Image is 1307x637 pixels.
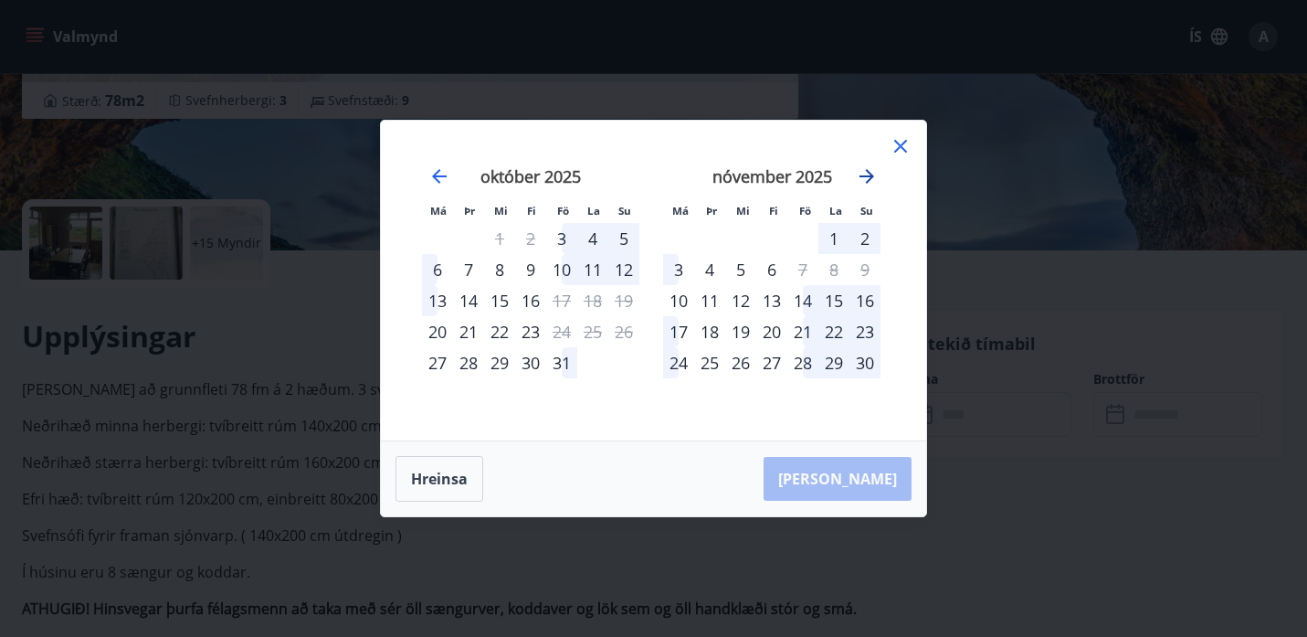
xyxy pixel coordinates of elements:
[422,316,453,347] div: Aðeins innritun í boði
[546,285,577,316] div: Aðeins útritun í boði
[422,285,453,316] div: 13
[756,347,787,378] td: Choose fimmtudagur, 27. nóvember 2025 as your check-in date. It’s available.
[484,347,515,378] div: 29
[577,316,608,347] td: Not available. laugardagur, 25. október 2025
[546,223,577,254] div: Aðeins innritun í boði
[787,254,818,285] div: Aðeins útritun í boði
[787,285,818,316] td: Choose föstudagur, 14. nóvember 2025 as your check-in date. It’s available.
[756,316,787,347] div: 20
[577,254,608,285] td: Choose laugardagur, 11. október 2025 as your check-in date. It’s available.
[546,347,577,378] div: 31
[608,254,639,285] div: 12
[725,285,756,316] td: Choose miðvikudagur, 12. nóvember 2025 as your check-in date. It’s available.
[608,254,639,285] td: Choose sunnudagur, 12. október 2025 as your check-in date. It’s available.
[818,316,849,347] td: Choose laugardagur, 22. nóvember 2025 as your check-in date. It’s available.
[484,223,515,254] td: Not available. miðvikudagur, 1. október 2025
[663,285,694,316] td: Choose mánudagur, 10. nóvember 2025 as your check-in date. It’s available.
[527,204,536,218] small: Fi
[818,223,849,254] td: Choose laugardagur, 1. nóvember 2025 as your check-in date. It’s available.
[608,316,639,347] td: Not available. sunnudagur, 26. október 2025
[515,316,546,347] td: Choose fimmtudagur, 23. október 2025 as your check-in date. It’s available.
[453,316,484,347] td: Choose þriðjudagur, 21. október 2025 as your check-in date. It’s available.
[818,254,849,285] td: Not available. laugardagur, 8. nóvember 2025
[694,316,725,347] div: 18
[818,223,849,254] div: 1
[725,254,756,285] td: Choose miðvikudagur, 5. nóvember 2025 as your check-in date. It’s available.
[430,204,447,218] small: Má
[546,254,577,285] div: 10
[818,285,849,316] td: Choose laugardagur, 15. nóvember 2025 as your check-in date. It’s available.
[756,347,787,378] div: 27
[849,347,880,378] div: 30
[403,143,904,419] div: Calendar
[546,347,577,378] td: Choose föstudagur, 31. október 2025 as your check-in date. It’s available.
[484,316,515,347] td: Choose miðvikudagur, 22. október 2025 as your check-in date. It’s available.
[464,204,475,218] small: Þr
[787,316,818,347] td: Choose föstudagur, 21. nóvember 2025 as your check-in date. It’s available.
[829,204,842,218] small: La
[453,347,484,378] td: Choose þriðjudagur, 28. október 2025 as your check-in date. It’s available.
[694,347,725,378] div: 25
[672,204,689,218] small: Má
[515,347,546,378] td: Choose fimmtudagur, 30. október 2025 as your check-in date. It’s available.
[694,347,725,378] td: Choose þriðjudagur, 25. nóvember 2025 as your check-in date. It’s available.
[422,347,453,378] div: Aðeins innritun í boði
[546,254,577,285] td: Choose föstudagur, 10. október 2025 as your check-in date. It’s available.
[453,347,484,378] div: 28
[725,316,756,347] td: Choose miðvikudagur, 19. nóvember 2025 as your check-in date. It’s available.
[694,254,725,285] div: 4
[546,316,577,347] div: Aðeins útritun í boði
[577,285,608,316] td: Not available. laugardagur, 18. október 2025
[422,285,453,316] td: Choose mánudagur, 13. október 2025 as your check-in date. It’s available.
[694,285,725,316] div: 11
[515,254,546,285] td: Choose fimmtudagur, 9. október 2025 as your check-in date. It’s available.
[515,285,546,316] div: 16
[663,347,694,378] div: 24
[515,254,546,285] div: 9
[756,254,787,285] div: 6
[422,254,453,285] div: 6
[787,347,818,378] td: Choose föstudagur, 28. nóvember 2025 as your check-in date. It’s available.
[694,254,725,285] td: Choose þriðjudagur, 4. nóvember 2025 as your check-in date. It’s available.
[608,223,639,254] div: 5
[694,285,725,316] td: Choose þriðjudagur, 11. nóvember 2025 as your check-in date. It’s available.
[557,204,569,218] small: Fö
[546,223,577,254] td: Choose föstudagur, 3. október 2025 as your check-in date. It’s available.
[849,316,880,347] td: Choose sunnudagur, 23. nóvember 2025 as your check-in date. It’s available.
[818,347,849,378] div: 29
[480,165,581,187] strong: október 2025
[395,456,483,502] button: Hreinsa
[663,254,694,285] td: Choose mánudagur, 3. nóvember 2025 as your check-in date. It’s available.
[756,285,787,316] td: Choose fimmtudagur, 13. nóvember 2025 as your check-in date. It’s available.
[484,254,515,285] div: 8
[849,223,880,254] td: Choose sunnudagur, 2. nóvember 2025 as your check-in date. It’s available.
[725,285,756,316] div: 12
[849,285,880,316] div: 16
[608,285,639,316] td: Not available. sunnudagur, 19. október 2025
[422,254,453,285] td: Choose mánudagur, 6. október 2025 as your check-in date. It’s available.
[756,254,787,285] td: Choose fimmtudagur, 6. nóvember 2025 as your check-in date. It’s available.
[706,204,717,218] small: Þr
[577,254,608,285] div: 11
[494,204,508,218] small: Mi
[799,204,811,218] small: Fö
[587,204,600,218] small: La
[818,347,849,378] td: Choose laugardagur, 29. nóvember 2025 as your check-in date. It’s available.
[515,347,546,378] div: 30
[515,223,546,254] td: Not available. fimmtudagur, 2. október 2025
[546,285,577,316] td: Not available. föstudagur, 17. október 2025
[756,285,787,316] div: 13
[736,204,750,218] small: Mi
[453,316,484,347] div: 21
[453,254,484,285] td: Choose þriðjudagur, 7. október 2025 as your check-in date. It’s available.
[577,223,608,254] div: 4
[849,223,880,254] div: 2
[453,254,484,285] div: 7
[694,316,725,347] td: Choose þriðjudagur, 18. nóvember 2025 as your check-in date. It’s available.
[608,223,639,254] td: Choose sunnudagur, 5. október 2025 as your check-in date. It’s available.
[856,165,878,187] div: Move forward to switch to the next month.
[484,316,515,347] div: 22
[515,316,546,347] div: 23
[515,285,546,316] td: Choose fimmtudagur, 16. október 2025 as your check-in date. It’s available.
[484,254,515,285] td: Choose miðvikudagur, 8. október 2025 as your check-in date. It’s available.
